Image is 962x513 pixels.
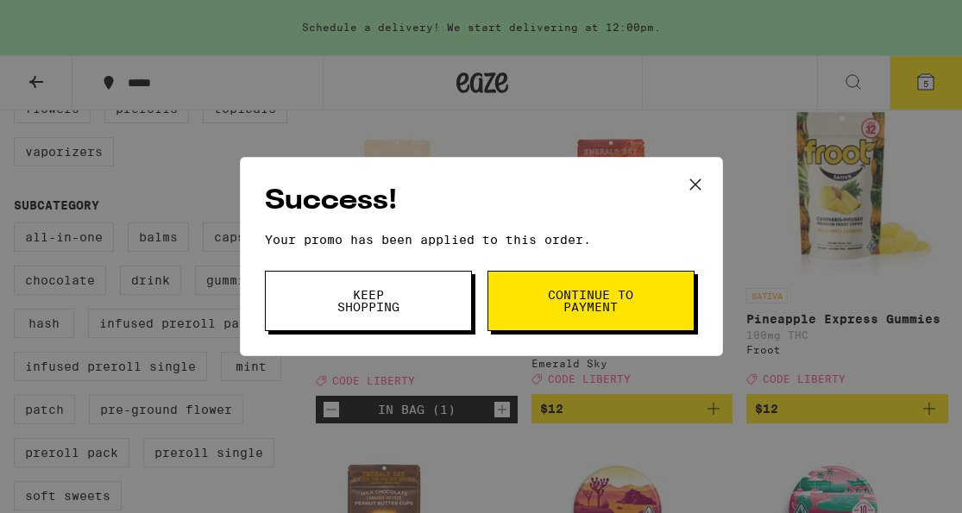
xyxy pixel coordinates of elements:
[265,182,698,221] h2: Success!
[10,12,124,26] span: Hi. Need any help?
[547,289,635,313] span: Continue to payment
[265,271,472,331] button: Keep Shopping
[265,233,698,247] p: Your promo has been applied to this order.
[487,271,695,331] button: Continue to payment
[324,289,412,313] span: Keep Shopping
